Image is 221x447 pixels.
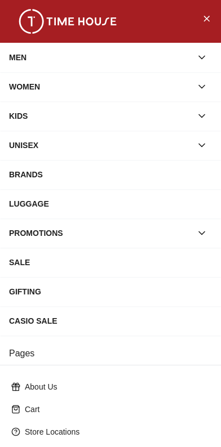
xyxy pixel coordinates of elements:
div: PROMOTIONS [9,223,192,243]
p: Store Locations [25,426,205,437]
div: KIDS [9,106,192,126]
div: GIFTING [9,281,212,302]
div: BRANDS [9,164,212,185]
p: Cart [25,404,205,415]
p: About Us [25,381,205,392]
div: WOMEN [9,77,192,97]
div: CASIO SALE [9,311,212,331]
div: SALE [9,252,212,272]
div: UNISEX [9,135,192,155]
div: LUGGAGE [9,194,212,214]
button: Close Menu [197,9,215,27]
img: ... [11,9,124,34]
div: MEN [9,47,192,68]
